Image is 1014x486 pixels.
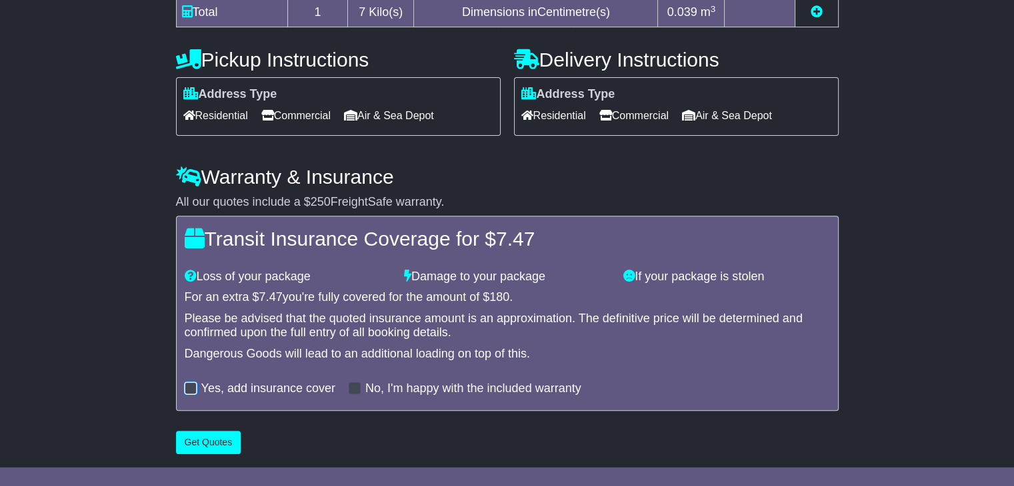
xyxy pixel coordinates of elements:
span: 7.47 [496,228,535,250]
label: Address Type [521,87,615,102]
span: 0.039 [667,5,697,19]
div: Loss of your package [178,270,397,284]
h4: Pickup Instructions [176,49,501,71]
sup: 3 [711,4,716,14]
h4: Transit Insurance Coverage for $ [185,228,830,250]
label: Yes, add insurance cover [201,381,335,396]
span: 7 [359,5,365,19]
span: Residential [521,105,586,126]
div: If your package is stolen [617,270,836,284]
span: 250 [311,195,331,208]
div: Dangerous Goods will lead to an additional loading on top of this. [185,347,830,362]
label: Address Type [183,87,277,102]
span: Commercial [599,105,669,126]
span: m [701,5,716,19]
span: Air & Sea Depot [682,105,772,126]
span: 180 [489,290,509,304]
span: 7.47 [259,290,283,304]
button: Get Quotes [176,431,241,454]
label: No, I'm happy with the included warranty [365,381,581,396]
div: Please be advised that the quoted insurance amount is an approximation. The definitive price will... [185,312,830,340]
h4: Delivery Instructions [514,49,839,71]
a: Add new item [811,5,823,19]
div: All our quotes include a $ FreightSafe warranty. [176,195,839,210]
span: Commercial [261,105,331,126]
span: Residential [183,105,248,126]
div: For an extra $ you're fully covered for the amount of $ . [185,290,830,305]
div: Damage to your package [397,270,617,284]
h4: Warranty & Insurance [176,166,839,188]
span: Air & Sea Depot [344,105,434,126]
